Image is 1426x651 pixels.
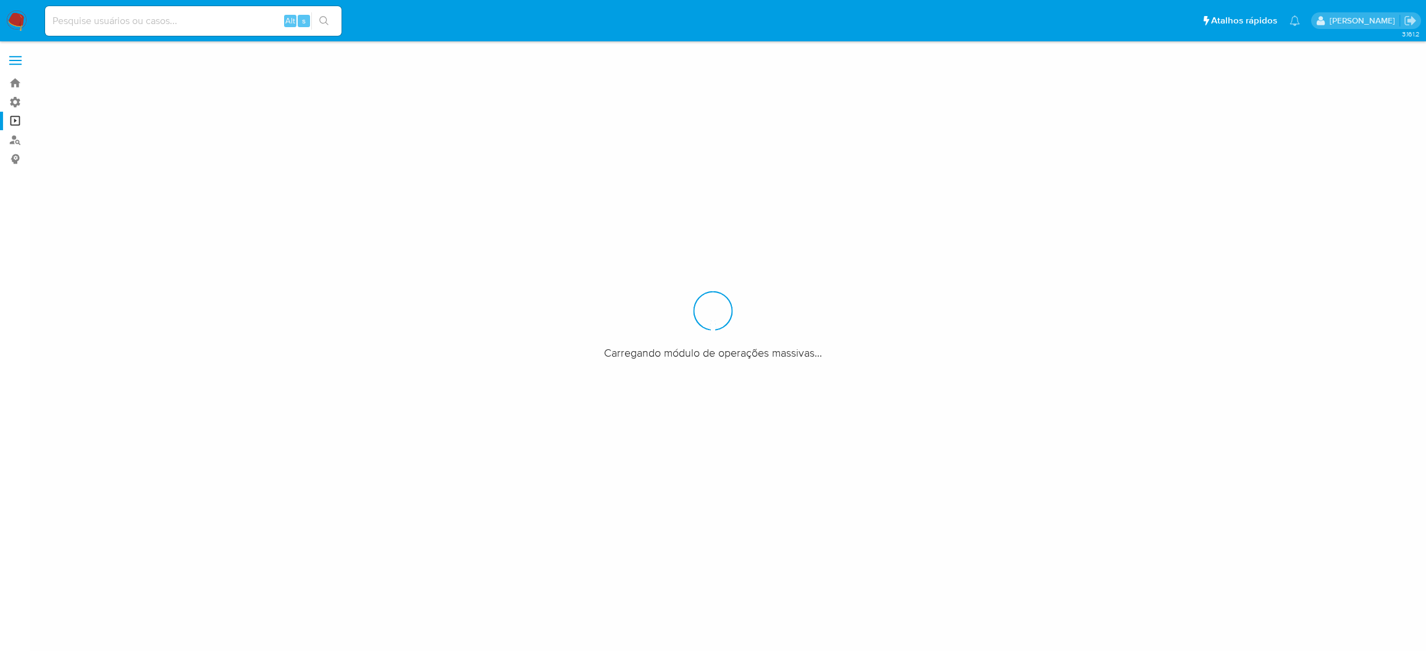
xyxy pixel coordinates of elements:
[1211,14,1277,27] span: Atalhos rápidos
[1404,14,1417,27] a: Sair
[1330,15,1399,27] p: matheus.lima@mercadopago.com.br
[285,15,295,27] span: Alt
[45,13,342,29] input: Pesquise usuários ou casos...
[302,15,306,27] span: s
[604,345,822,360] span: Carregando módulo de operações massivas...
[311,12,337,30] button: search-icon
[1290,15,1300,26] a: Notificações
